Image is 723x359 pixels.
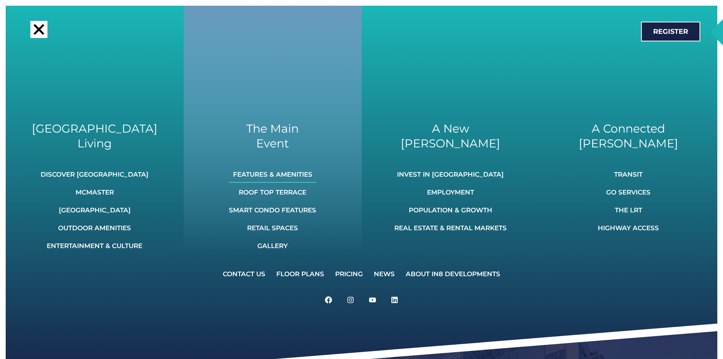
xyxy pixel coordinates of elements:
[598,220,659,236] a: Highway Access
[229,202,316,218] a: Smart Condo Features
[218,266,270,282] a: Contact Us
[41,184,148,201] a: McMaster
[394,166,507,236] nav: Menu
[195,121,350,151] h2: The Main Event
[229,184,316,201] a: Roof Top Terrace
[551,121,706,151] h2: A Connected [PERSON_NAME]
[394,166,507,183] a: Invest In [GEOGRAPHIC_DATA]
[598,184,659,201] a: GO Services
[394,184,507,201] a: Employment
[229,220,316,236] a: Retail Spaces
[598,166,659,236] nav: Menu
[218,266,505,282] nav: Menu
[401,266,505,282] a: About IN8 Developments
[598,202,659,218] a: The LRT
[229,237,316,254] a: Gallery
[41,166,148,254] nav: Menu
[229,166,316,254] nav: Menu
[373,121,528,151] h2: A New [PERSON_NAME]
[271,266,329,282] a: Floor Plans
[369,266,400,282] a: News
[598,166,659,183] a: Transit
[41,166,148,183] a: Discover [GEOGRAPHIC_DATA]
[394,220,507,236] a: Real Estate & Rental Markets
[394,202,507,218] a: Population & Growth
[641,22,700,41] a: Register
[653,28,688,35] span: Register
[17,121,172,151] h2: [GEOGRAPHIC_DATA] Living
[41,220,148,236] a: Outdoor Amenities
[41,202,148,218] a: [GEOGRAPHIC_DATA]
[41,237,148,254] a: Entertainment & Culture
[229,166,316,183] a: Features & Amenities
[330,266,368,282] a: Pricing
